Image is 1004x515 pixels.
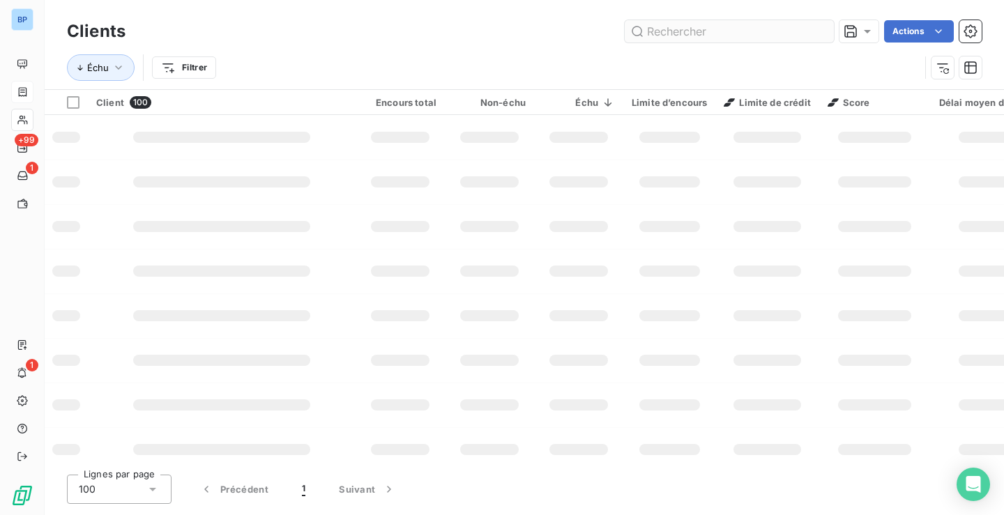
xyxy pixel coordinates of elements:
[632,97,707,108] div: Limite d’encours
[884,20,954,43] button: Actions
[625,20,834,43] input: Rechercher
[724,97,810,108] span: Limite de crédit
[302,482,305,496] span: 1
[26,162,38,174] span: 1
[79,482,96,496] span: 100
[11,484,33,507] img: Logo LeanPay
[453,97,526,108] div: Non-échu
[285,475,322,504] button: 1
[87,62,109,73] span: Échu
[957,468,990,501] div: Open Intercom Messenger
[183,475,285,504] button: Précédent
[26,359,38,371] span: 1
[11,137,33,159] a: +99
[11,8,33,31] div: BP
[15,134,38,146] span: +99
[152,56,216,79] button: Filtrer
[67,19,125,44] h3: Clients
[11,164,33,187] a: 1
[542,97,615,108] div: Échu
[364,97,436,108] div: Encours total
[130,96,151,109] span: 100
[67,54,135,81] button: Échu
[322,475,413,504] button: Suivant
[828,97,870,108] span: Score
[96,97,124,108] span: Client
